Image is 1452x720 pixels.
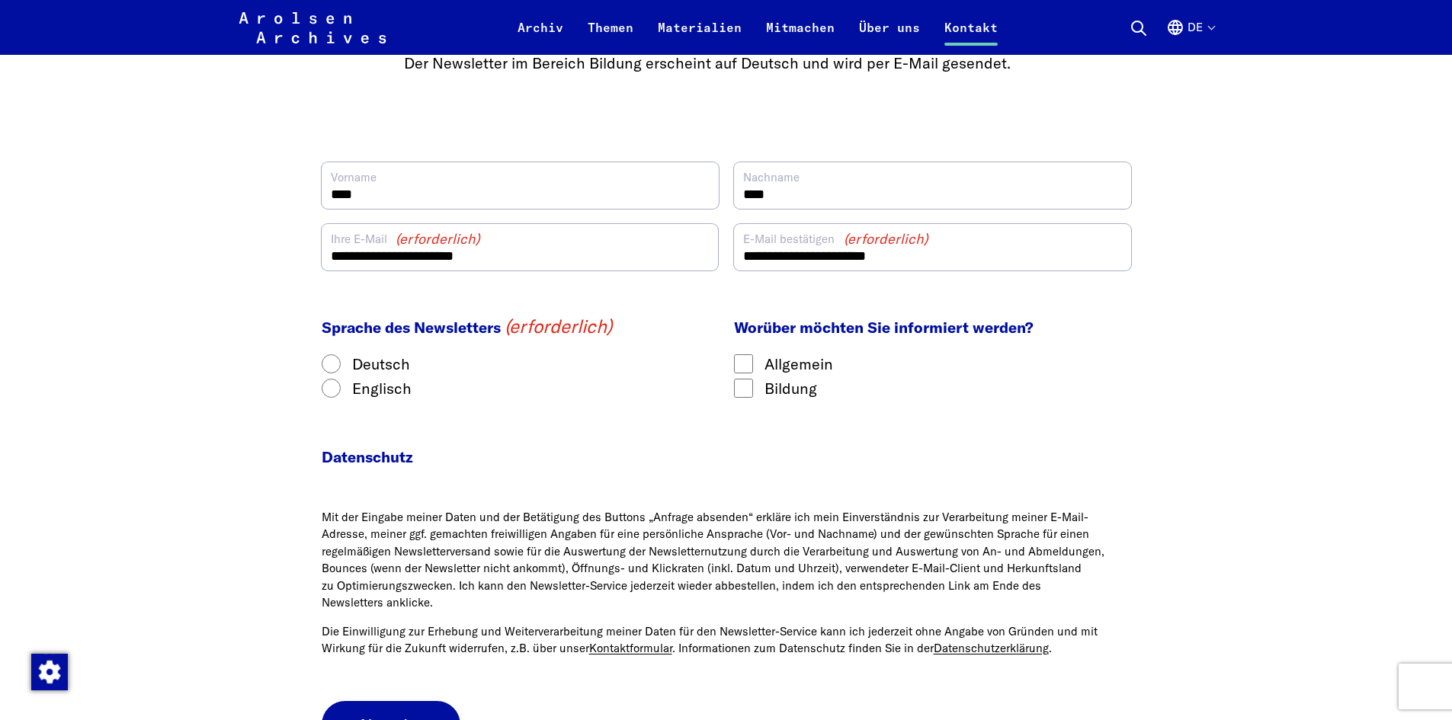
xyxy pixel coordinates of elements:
[322,623,1131,658] p: Die Einwilligung zur Erhebung und Weiterverarbeitung meiner Daten für den Newsletter-Service kann...
[932,18,1010,55] a: Kontakt
[1166,18,1214,55] button: Deutsch, Sprachauswahl
[404,52,1049,75] p: Der Newsletter im Bereich Bildung erscheint auf Deutsch und wird per E-Mail gesendet.
[322,286,613,351] legend: Sprache des Newsletters
[31,654,68,690] img: Zustimmung ändern
[847,18,932,55] a: Über uns
[575,18,646,55] a: Themen
[322,415,1131,481] legend: Datenschutz
[646,18,754,55] a: Materialien
[764,353,833,376] label: Allgemein
[352,353,410,376] label: Deutsch
[734,286,1034,351] legend: Worüber möchten Sie informiert werden?
[589,641,672,655] a: Kontaktformular
[352,377,412,400] label: Englisch
[505,9,1010,46] nav: Primär
[505,18,575,55] a: Archiv
[754,18,847,55] a: Mitmachen
[764,377,817,400] label: Bildung
[934,641,1049,655] a: Datenschutzerklärung
[322,509,1131,612] p: Mit der Eingabe meiner Daten und der Betätigung des Buttons „Anfrage absenden“ erkläre ich mein E...
[502,317,612,335] span: (erforderlich)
